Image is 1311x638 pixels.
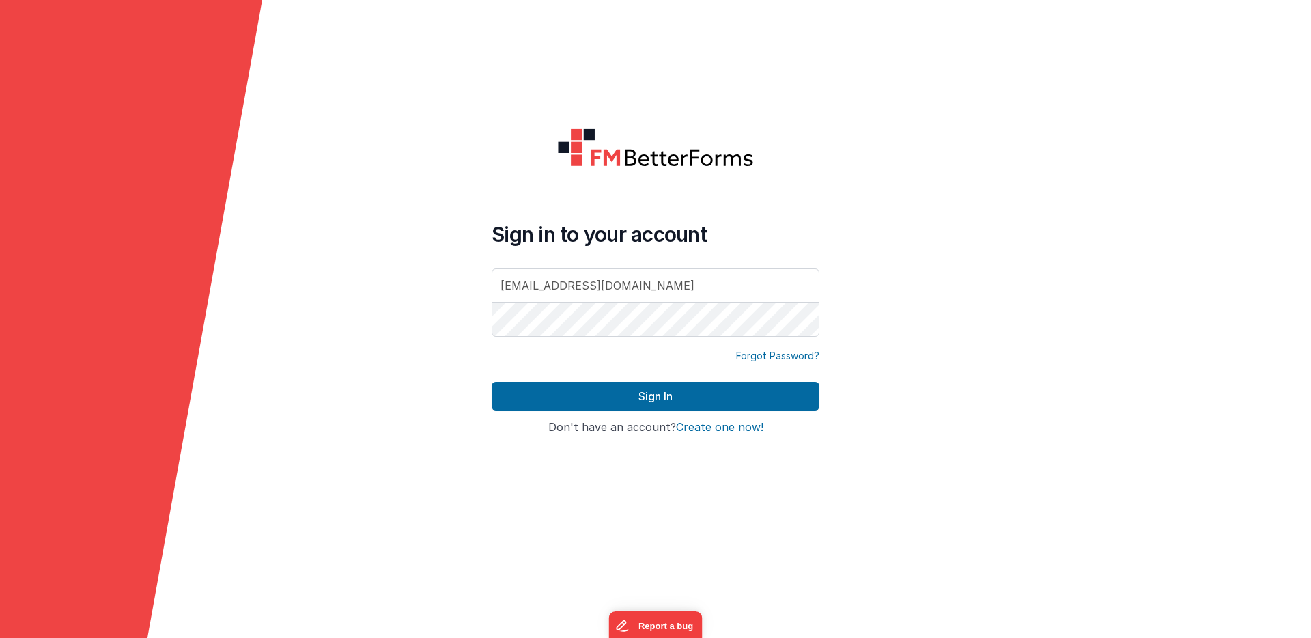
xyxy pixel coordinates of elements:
button: Sign In [492,382,819,411]
a: Forgot Password? [736,349,819,363]
h4: Sign in to your account [492,222,819,247]
h4: Don't have an account? [492,421,819,434]
input: Email Address [492,268,819,303]
button: Create one now! [676,421,763,434]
